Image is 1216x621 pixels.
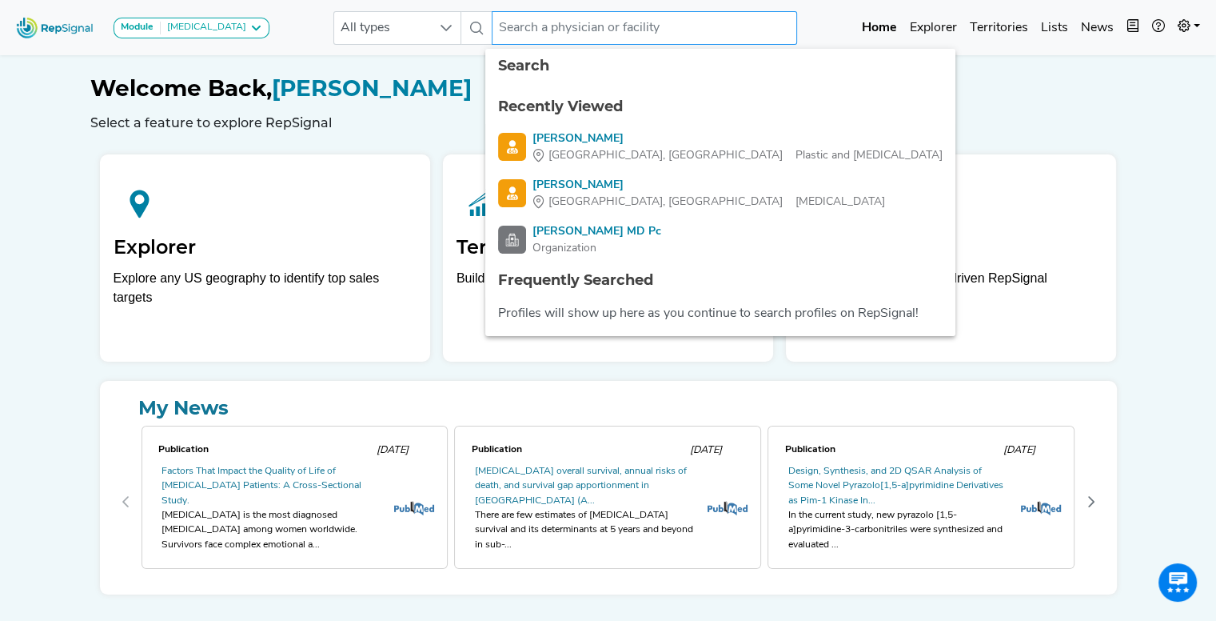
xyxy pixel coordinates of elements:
[114,269,417,307] div: Explore any US geography to identify top sales targets
[784,445,835,455] span: Publication
[963,12,1035,44] a: Territories
[138,423,452,582] div: 0
[456,269,760,316] p: Build, assess, and assign geographic markets
[764,423,1078,582] div: 2
[498,226,526,254] img: Facility Search Icon
[485,217,955,263] li: Steven H Turkeltaub MD Pc
[498,270,943,291] div: Frequently Searched
[532,194,885,210] div: [MEDICAL_DATA]
[90,115,1126,130] h6: Select a feature to explore RepSignal
[161,22,246,34] div: [MEDICAL_DATA]
[689,445,721,455] span: [DATE]
[532,147,943,164] div: Plastic and [MEDICAL_DATA]
[532,177,885,194] div: [PERSON_NAME]
[903,12,963,44] a: Explorer
[474,508,693,552] div: There are few estimates of [MEDICAL_DATA] survival and its determinants at 5 years and beyond in ...
[787,508,1007,552] div: In the current study, new pyrazolo [1,5-a]pyrimidine-3-carbonitriles were synthesized and evaluat...
[498,179,526,207] img: Physician Search Icon
[113,394,1104,423] a: My News
[498,223,943,257] a: [PERSON_NAME] MD PcOrganization
[708,501,748,515] img: pubmed_logo.fab3c44c.png
[532,240,661,257] div: Organization
[474,467,686,506] a: [MEDICAL_DATA] overall survival, annual risks of death, and survival gap apportionment in [GEOGRA...
[90,74,272,102] span: Welcome Back,
[855,12,903,44] a: Home
[498,130,943,164] a: [PERSON_NAME][GEOGRAPHIC_DATA], [GEOGRAPHIC_DATA]Plastic and [MEDICAL_DATA]
[471,445,521,455] span: Publication
[532,130,943,147] div: [PERSON_NAME]
[532,223,661,240] div: [PERSON_NAME] MD Pc
[100,154,430,362] a: ExplorerExplore any US geography to identify top sales targets
[548,194,783,210] span: [GEOGRAPHIC_DATA], [GEOGRAPHIC_DATA]
[456,236,760,259] h2: Territories
[451,423,764,582] div: 1
[114,236,417,259] h2: Explorer
[1003,445,1035,455] span: [DATE]
[1078,489,1104,515] button: Next Page
[787,467,1003,506] a: Design, Synthesis, and 2D QSAR Analysis of Some Novel Pyrazolo[1,5-a]pyrimidine Derivatives as Pi...
[161,467,361,506] a: Factors That Impact the Quality of Life of [MEDICAL_DATA] Patients: A Cross-Sectional Study.
[1074,12,1120,44] a: News
[498,57,549,74] span: Search
[498,133,526,161] img: Physician Search Icon
[1035,12,1074,44] a: Lists
[161,508,381,552] div: [MEDICAL_DATA] is the most diagnosed [MEDICAL_DATA] among women worldwide. Survivors face complex...
[1021,501,1061,515] img: pubmed_logo.fab3c44c.png
[485,170,955,217] li: Heidi Richardson
[492,11,797,45] input: Search a physician or facility
[443,154,773,362] a: TerritoriesBuild, assess, and assign geographic markets
[498,96,943,118] div: Recently Viewed
[121,22,153,32] strong: Module
[485,124,955,170] li: Eric Odessey
[334,12,430,44] span: All types
[114,18,269,38] button: Module[MEDICAL_DATA]
[1120,12,1146,44] button: Intel Book
[90,75,1126,102] h1: [PERSON_NAME]
[376,445,408,455] span: [DATE]
[158,445,209,455] span: Publication
[394,501,434,515] img: pubmed_logo.fab3c44c.png
[548,147,783,164] span: [GEOGRAPHIC_DATA], [GEOGRAPHIC_DATA]
[498,177,943,210] a: [PERSON_NAME][GEOGRAPHIC_DATA], [GEOGRAPHIC_DATA][MEDICAL_DATA]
